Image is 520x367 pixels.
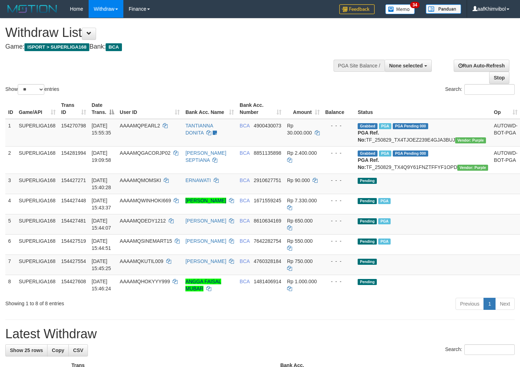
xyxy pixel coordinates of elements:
span: Pending [358,218,377,224]
a: CSV [68,344,88,356]
input: Search: [464,84,515,95]
th: Bank Acc. Name: activate to sort column ascending [183,99,237,119]
td: TF_250829_TX4TJOEZ239E4GJA3BUJ [355,119,491,147]
span: Rp 30.000.000 [287,123,312,136]
div: - - - [325,258,352,265]
h1: Latest Withdraw [5,327,515,341]
span: Copy 8851135898 to clipboard [254,150,281,156]
a: [PERSON_NAME] [185,238,226,244]
button: None selected [385,60,432,72]
a: [PERSON_NAME] [185,258,226,264]
a: TANTIANNA DONITA [185,123,213,136]
span: Pending [358,239,377,245]
span: BCA [240,177,250,183]
div: Showing 1 to 8 of 8 entries [5,297,211,307]
span: ISPORT > SUPERLIGA168 [24,43,89,51]
td: SUPERLIGA168 [16,119,58,147]
span: BCA [240,150,250,156]
span: Rp 750.000 [287,258,313,264]
span: AAAAMQHOKYYY999 [120,279,170,284]
span: BCA [240,218,250,224]
span: AAAAMQSINEMART15 [120,238,172,244]
span: [DATE] 15:40:28 [92,177,111,190]
a: [PERSON_NAME] [185,218,226,224]
span: Pending [358,198,377,204]
div: - - - [325,122,352,129]
span: Show 25 rows [10,347,43,353]
a: Stop [489,72,509,84]
span: [DATE] 15:46:24 [92,279,111,291]
th: Game/API: activate to sort column ascending [16,99,58,119]
span: Copy 4900430073 to clipboard [254,123,281,128]
span: 154281994 [61,150,86,156]
td: 1 [5,119,16,147]
th: Trans ID: activate to sort column ascending [58,99,89,119]
select: Showentries [18,84,44,95]
span: Rp 2.400.000 [287,150,317,156]
th: Amount: activate to sort column ascending [284,99,323,119]
span: Rp 90.000 [287,177,310,183]
span: 154427271 [61,177,86,183]
span: Copy 2910627751 to clipboard [254,177,281,183]
td: TF_250829_TX4Q9Y61FNZTFFYF1OPD [355,146,491,174]
span: [DATE] 15:45:25 [92,258,111,271]
span: CSV [73,347,83,353]
span: Copy 7642282754 to clipboard [254,238,281,244]
span: Grabbed [358,150,378,157]
td: SUPERLIGA168 [16,214,58,234]
span: AAAAMQMOMSKI [120,177,161,183]
img: Button%20Memo.svg [385,4,415,14]
a: Run Auto-Refresh [454,60,509,72]
a: ANGGA FAISAL MUBAR [185,279,221,291]
span: 154270798 [61,123,86,128]
a: ERNAWATI [185,177,211,183]
b: PGA Ref. No: [358,157,379,170]
span: Rp 650.000 [287,218,313,224]
th: ID [5,99,16,119]
span: BCA [240,279,250,284]
td: 3 [5,174,16,194]
span: 154427519 [61,238,86,244]
label: Search: [445,84,515,95]
span: Marked by aafsoycanthlai [378,198,391,204]
span: Marked by aafsoycanthlai [378,218,391,224]
span: Copy 4760328184 to clipboard [254,258,281,264]
span: [DATE] 15:55:35 [92,123,111,136]
input: Search: [464,344,515,355]
span: BCA [240,198,250,203]
th: Bank Acc. Number: activate to sort column ascending [237,99,284,119]
span: Marked by aafnonsreyleab [379,150,391,157]
span: Marked by aafmaleo [379,123,391,129]
span: Copy [52,347,64,353]
span: Rp 550.000 [287,238,313,244]
a: Previous [455,298,484,310]
span: AAAAMQGACORJP02 [120,150,170,156]
a: 1 [483,298,496,310]
td: 5 [5,214,16,234]
span: PGA Pending [393,150,428,157]
td: 2 [5,146,16,174]
h4: Game: Bank: [5,43,340,50]
div: - - - [325,177,352,184]
td: SUPERLIGA168 [16,254,58,275]
td: SUPERLIGA168 [16,275,58,295]
th: User ID: activate to sort column ascending [117,99,183,119]
th: Status [355,99,491,119]
span: 154427481 [61,218,86,224]
span: AAAAMQDEDY1212 [120,218,166,224]
div: - - - [325,278,352,285]
span: Vendor URL: https://trx4.1velocity.biz [457,165,488,171]
span: AAAAMQPEARL2 [120,123,160,128]
span: [DATE] 19:09:58 [92,150,111,163]
span: AAAAMQKUTIL009 [120,258,163,264]
span: Rp 1.000.000 [287,279,317,284]
th: Balance [323,99,355,119]
td: 8 [5,275,16,295]
td: 7 [5,254,16,275]
div: - - - [325,149,352,157]
span: 154427448 [61,198,86,203]
a: [PERSON_NAME] [185,198,226,203]
img: Feedback.jpg [339,4,375,14]
span: 154427554 [61,258,86,264]
td: SUPERLIGA168 [16,194,58,214]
